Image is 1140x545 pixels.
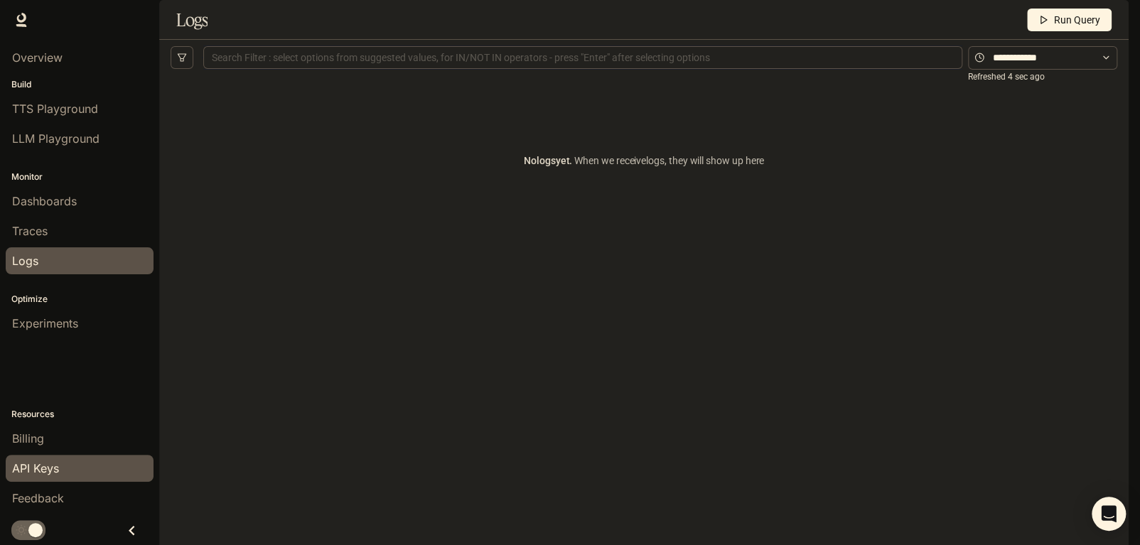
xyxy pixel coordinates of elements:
[1054,12,1100,28] span: Run Query
[572,155,764,166] span: When we receive logs , they will show up here
[524,153,764,168] article: No logs yet.
[1092,497,1126,531] div: Open Intercom Messenger
[177,53,187,63] span: filter
[968,70,1045,84] article: Refreshed 4 sec ago
[1027,9,1112,31] button: Run Query
[176,6,208,34] h1: Logs
[171,46,193,69] button: filter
